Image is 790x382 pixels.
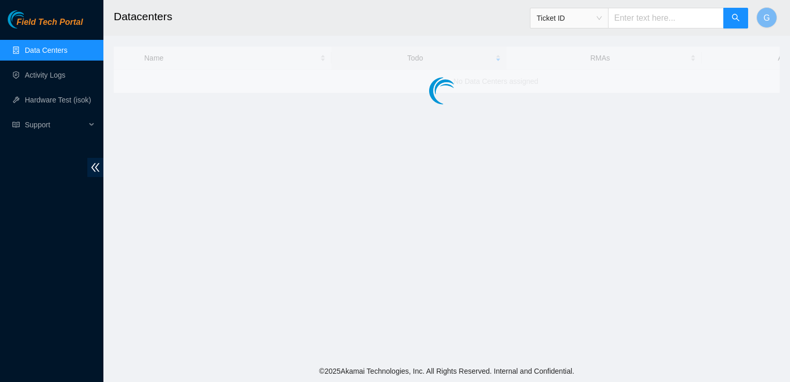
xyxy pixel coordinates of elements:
[25,46,67,54] a: Data Centers
[87,158,103,177] span: double-left
[25,96,91,104] a: Hardware Test (isok)
[764,11,770,24] span: G
[608,8,724,28] input: Enter text here...
[12,121,20,128] span: read
[8,10,52,28] img: Akamai Technologies
[25,71,66,79] a: Activity Logs
[756,7,777,28] button: G
[8,19,83,32] a: Akamai TechnologiesField Tech Portal
[17,18,83,27] span: Field Tech Portal
[103,360,790,382] footer: © 2025 Akamai Technologies, Inc. All Rights Reserved. Internal and Confidential.
[732,13,740,23] span: search
[537,10,602,26] span: Ticket ID
[25,114,86,135] span: Support
[723,8,748,28] button: search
